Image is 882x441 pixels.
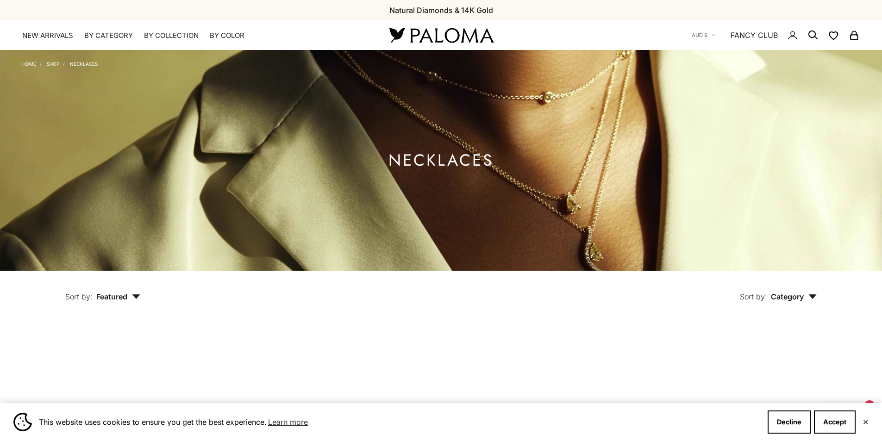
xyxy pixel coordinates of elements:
a: Necklaces [70,61,98,67]
nav: Breadcrumb [22,59,98,67]
span: Featured [96,292,140,301]
nav: Primary navigation [22,31,367,40]
summary: By Color [210,31,244,40]
span: Category [771,292,817,301]
a: FANCY CLUB [731,29,778,41]
img: Cookie banner [13,413,32,431]
button: Sort by: Featured [44,271,162,310]
span: Sort by: [740,292,767,301]
a: NEW ARRIVALS [22,31,73,40]
p: Natural Diamonds & 14K Gold [389,4,493,16]
a: Shop [47,61,59,67]
span: This website uses cookies to ensure you get the best experience. [39,415,760,429]
nav: Secondary navigation [692,20,860,50]
span: Sort by: [65,292,93,301]
button: Sort by: Category [719,271,838,310]
button: Close [863,419,869,425]
button: AUD $ [692,31,717,39]
a: Home [22,61,36,67]
button: Accept [814,410,856,434]
a: Learn more [267,415,309,429]
h1: Necklaces [388,155,494,166]
summary: By Category [84,31,133,40]
button: Decline [768,410,811,434]
span: AUD $ [692,31,707,39]
summary: By Collection [144,31,199,40]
